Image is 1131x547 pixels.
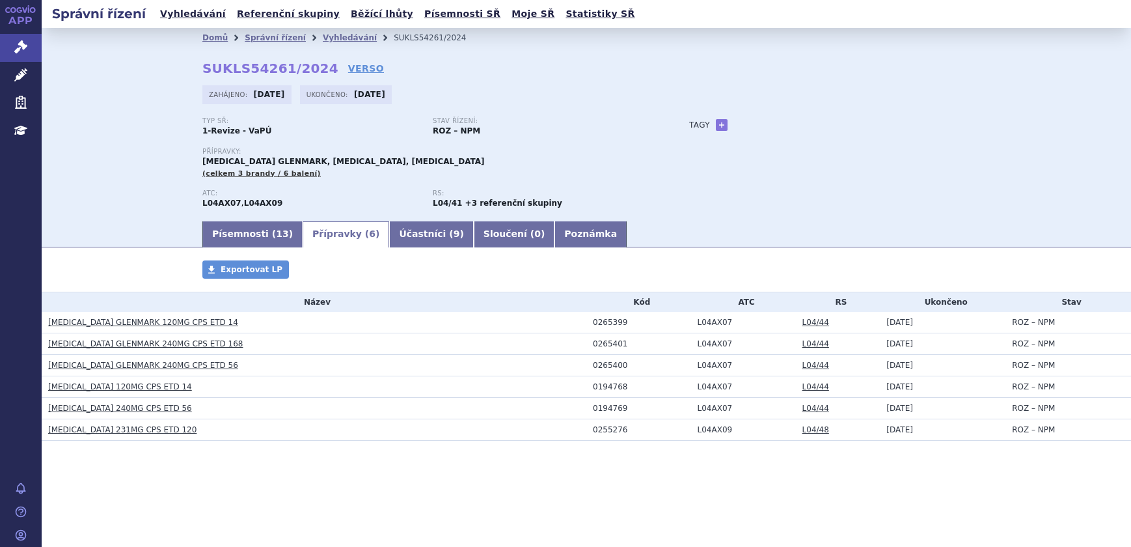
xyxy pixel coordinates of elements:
div: 0265399 [593,318,691,327]
a: Písemnosti SŘ [420,5,504,23]
td: ROZ – NPM [1005,398,1131,419]
strong: dimethyl fumarát pro léčbu psoriázy [433,199,462,208]
th: RS [796,292,880,312]
th: ATC [691,292,796,312]
a: Přípravky (6) [303,221,389,247]
h2: Správní řízení [42,5,156,23]
th: Ukončeno [880,292,1005,312]
a: Statistiky SŘ [562,5,638,23]
a: + [716,119,728,131]
div: 0265400 [593,361,691,370]
a: Správní řízení [245,33,306,42]
a: L04/48 [802,425,829,434]
td: ROZ – NPM [1005,376,1131,398]
div: 0194769 [593,404,691,413]
td: DIMETHYL-FUMARÁT [691,333,796,355]
div: , [202,189,433,209]
strong: 1-Revize - VaPÚ [202,126,271,135]
a: [MEDICAL_DATA] 231MG CPS ETD 120 [48,425,197,434]
a: Účastníci (9) [389,221,473,247]
a: [MEDICAL_DATA] GLENMARK 120MG CPS ETD 14 [48,318,238,327]
span: Exportovat LP [221,265,282,274]
a: L04/44 [802,382,829,391]
span: [DATE] [886,339,913,348]
a: Moje SŘ [508,5,558,23]
th: Stav [1005,292,1131,312]
a: Referenční skupiny [233,5,344,23]
th: Název [42,292,586,312]
td: DIROXIMEL-FUMARÁT [691,419,796,441]
span: [DATE] [886,382,913,391]
strong: +3 referenční skupiny [465,199,562,208]
span: 9 [454,229,460,239]
strong: [DATE] [254,90,285,99]
td: DIMETHYL-FUMARÁT [691,398,796,419]
a: Písemnosti (13) [202,221,303,247]
strong: DIMETHYL-FUMARÁT [202,199,241,208]
strong: [DATE] [354,90,385,99]
span: 6 [369,229,375,239]
td: DIMETHYL-FUMARÁT [691,355,796,376]
strong: DIROXIMEL-FUMARÁT [244,199,283,208]
th: Kód [586,292,691,312]
td: DIMETHYL-FUMARÁT [691,312,796,333]
span: Ukončeno: [307,89,351,100]
h3: Tagy [689,117,710,133]
p: Stav řízení: [433,117,650,125]
a: L04/44 [802,339,829,348]
a: Exportovat LP [202,260,289,279]
a: [MEDICAL_DATA] GLENMARK 240MG CPS ETD 168 [48,339,243,348]
a: L04/44 [802,361,829,370]
p: ATC: [202,189,420,197]
td: ROZ – NPM [1005,419,1131,441]
a: [MEDICAL_DATA] 120MG CPS ETD 14 [48,382,192,391]
a: VERSO [348,62,384,75]
p: RS: [433,189,650,197]
span: [DATE] [886,318,913,327]
span: [DATE] [886,425,913,434]
span: [DATE] [886,404,913,413]
td: ROZ – NPM [1005,333,1131,355]
td: DIMETHYL-FUMARÁT [691,376,796,398]
div: 0194768 [593,382,691,391]
a: Vyhledávání [156,5,230,23]
a: Domů [202,33,228,42]
td: ROZ – NPM [1005,355,1131,376]
span: [DATE] [886,361,913,370]
strong: SUKLS54261/2024 [202,61,338,76]
div: 0255276 [593,425,691,434]
a: Poznámka [554,221,627,247]
span: [MEDICAL_DATA] GLENMARK, [MEDICAL_DATA], [MEDICAL_DATA] [202,157,485,166]
a: [MEDICAL_DATA] 240MG CPS ETD 56 [48,404,192,413]
a: [MEDICAL_DATA] GLENMARK 240MG CPS ETD 56 [48,361,238,370]
span: (celkem 3 brandy / 6 balení) [202,169,321,178]
td: ROZ – NPM [1005,312,1131,333]
a: L04/44 [802,404,829,413]
strong: ROZ – NPM [433,126,480,135]
p: Přípravky: [202,148,663,156]
span: 13 [276,229,288,239]
li: SUKLS54261/2024 [394,28,483,48]
p: Typ SŘ: [202,117,420,125]
a: L04/44 [802,318,829,327]
a: Sloučení (0) [474,221,554,247]
span: Zahájeno: [209,89,250,100]
a: Běžící lhůty [347,5,417,23]
div: 0265401 [593,339,691,348]
span: 0 [534,229,541,239]
a: Vyhledávání [323,33,377,42]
